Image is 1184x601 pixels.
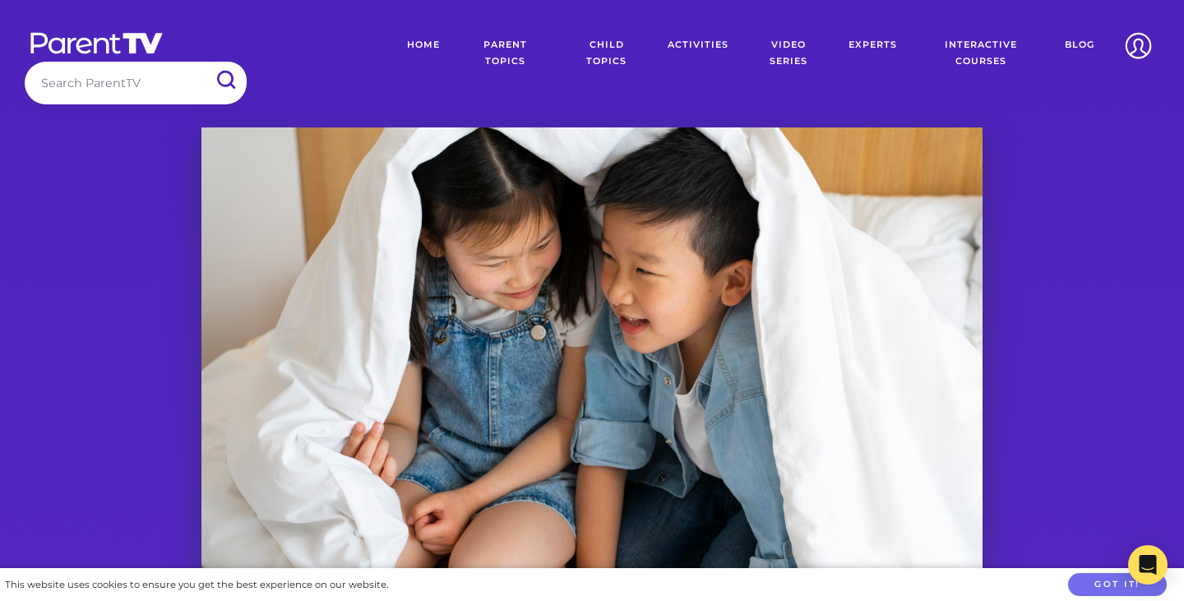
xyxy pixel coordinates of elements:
[655,25,741,82] a: Activities
[909,25,1052,82] a: Interactive Courses
[1068,573,1167,597] button: Got it!
[1117,25,1159,67] img: Account
[741,25,836,82] a: Video Series
[1052,25,1107,82] a: Blog
[1128,545,1168,585] div: Open Intercom Messenger
[5,576,388,594] div: This website uses cookies to ensure you get the best experience on our website.
[452,25,558,82] a: Parent Topics
[395,25,452,82] a: Home
[204,62,247,99] input: Submit
[836,25,909,82] a: Experts
[25,62,247,104] input: Search ParentTV
[558,25,656,82] a: Child Topics
[29,31,164,55] img: parenttv-logo-white.4c85aaf.svg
